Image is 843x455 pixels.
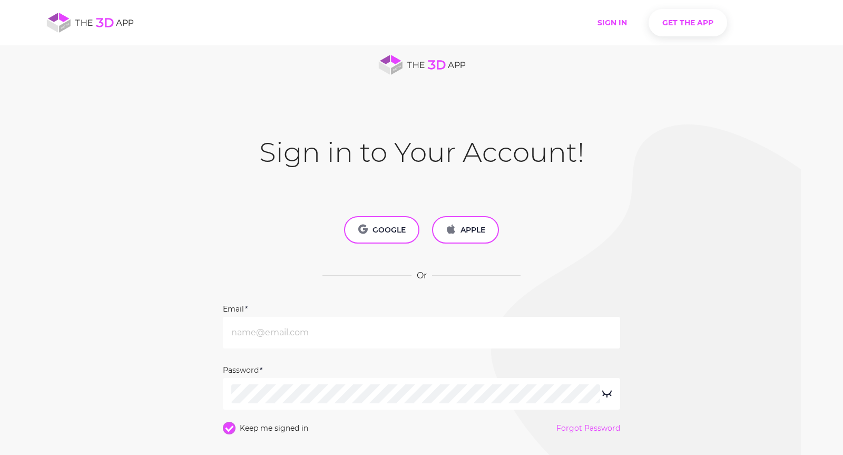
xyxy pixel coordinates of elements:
[446,224,485,236] span: APPLE
[231,384,600,403] input: Password
[223,303,250,315] label: Email
[417,269,427,282] span: Or
[358,224,406,236] span: GOOGLE
[223,317,620,348] input: Email
[236,422,312,434] span: Keep me signed in
[649,9,727,36] button: GET THE APP
[223,364,264,376] label: Password
[432,216,499,244] button: APPLE
[594,16,630,29] button: SIGN IN
[259,131,584,174] h1: Sign in to Your Account!
[344,216,419,244] button: GOOGLE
